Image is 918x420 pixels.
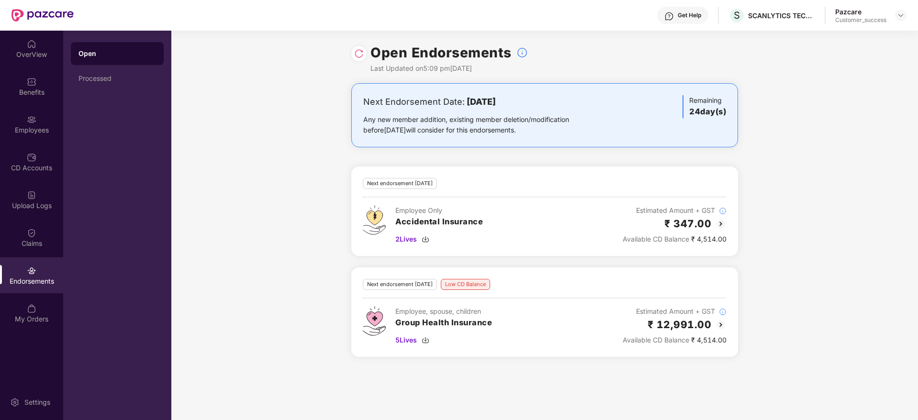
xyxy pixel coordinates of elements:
[719,207,727,215] img: svg+xml;base64,PHN2ZyBpZD0iSW5mb18tXzMyeDMyIiBkYXRhLW5hbWU9IkluZm8gLSAzMngzMiIgeG1sbnM9Imh0dHA6Ly...
[27,115,36,124] img: svg+xml;base64,PHN2ZyBpZD0iRW1wbG95ZWVzIiB4bWxucz0iaHR0cDovL3d3dy53My5vcmcvMjAwMC9zdmciIHdpZHRoPS...
[422,235,429,243] img: svg+xml;base64,PHN2ZyBpZD0iRG93bmxvYWQtMzJ4MzIiIHhtbG5zPSJodHRwOi8vd3d3LnczLm9yZy8yMDAwL3N2ZyIgd2...
[623,335,727,345] div: ₹ 4,514.00
[27,304,36,313] img: svg+xml;base64,PHN2ZyBpZD0iTXlfT3JkZXJzIiBkYXRhLW5hbWU9Ik15IE9yZGVycyIgeG1sbnM9Imh0dHA6Ly93d3cudz...
[664,11,674,21] img: svg+xml;base64,PHN2ZyBpZD0iSGVscC0zMngzMiIgeG1sbnM9Imh0dHA6Ly93d3cudzMub3JnLzIwMDAvc3ZnIiB3aWR0aD...
[395,317,492,329] h3: Group Health Insurance
[664,216,711,232] h2: ₹ 347.00
[10,398,20,407] img: svg+xml;base64,PHN2ZyBpZD0iU2V0dGluZy0yMHgyMCIgeG1sbnM9Imh0dHA6Ly93d3cudzMub3JnLzIwMDAvc3ZnIiB3aW...
[363,95,599,109] div: Next Endorsement Date:
[648,317,712,332] h2: ₹ 12,991.00
[363,178,437,189] div: Next endorsement [DATE]
[623,235,689,243] span: Available CD Balance
[27,228,36,238] img: svg+xml;base64,PHN2ZyBpZD0iQ2xhaW0iIHhtbG5zPSJodHRwOi8vd3d3LnczLm9yZy8yMDAwL3N2ZyIgd2lkdGg9IjIwIi...
[835,16,886,24] div: Customer_success
[678,11,701,19] div: Get Help
[689,106,726,118] h3: 24 day(s)
[354,49,364,58] img: svg+xml;base64,PHN2ZyBpZD0iUmVsb2FkLTMyeDMyIiB4bWxucz0iaHR0cDovL3d3dy53My5vcmcvMjAwMC9zdmciIHdpZH...
[395,205,483,216] div: Employee Only
[734,10,740,21] span: S
[395,234,417,244] span: 2 Lives
[516,47,528,58] img: svg+xml;base64,PHN2ZyBpZD0iSW5mb18tXzMyeDMyIiBkYXRhLW5hbWU9IkluZm8gLSAzMngzMiIgeG1sbnM9Imh0dHA6Ly...
[27,190,36,200] img: svg+xml;base64,PHN2ZyBpZD0iVXBsb2FkX0xvZ3MiIGRhdGEtbmFtZT0iVXBsb2FkIExvZ3MiIHhtbG5zPSJodHRwOi8vd3...
[719,308,727,316] img: svg+xml;base64,PHN2ZyBpZD0iSW5mb18tXzMyeDMyIiBkYXRhLW5hbWU9IkluZm8gLSAzMngzMiIgeG1sbnM9Imh0dHA6Ly...
[683,95,726,118] div: Remaining
[467,97,496,107] b: [DATE]
[715,218,727,230] img: svg+xml;base64,PHN2ZyBpZD0iQmFjay0yMHgyMCIgeG1sbnM9Imh0dHA6Ly93d3cudzMub3JnLzIwMDAvc3ZnIiB3aWR0aD...
[27,77,36,87] img: svg+xml;base64,PHN2ZyBpZD0iQmVuZWZpdHMiIHhtbG5zPSJodHRwOi8vd3d3LnczLm9yZy8yMDAwL3N2ZyIgd2lkdGg9Ij...
[835,7,886,16] div: Pazcare
[363,306,386,336] img: svg+xml;base64,PHN2ZyB4bWxucz0iaHR0cDovL3d3dy53My5vcmcvMjAwMC9zdmciIHdpZHRoPSI0Ny43MTQiIGhlaWdodD...
[715,319,727,331] img: svg+xml;base64,PHN2ZyBpZD0iQmFjay0yMHgyMCIgeG1sbnM9Imh0dHA6Ly93d3cudzMub3JnLzIwMDAvc3ZnIiB3aWR0aD...
[395,216,483,228] h3: Accidental Insurance
[27,39,36,49] img: svg+xml;base64,PHN2ZyBpZD0iSG9tZSIgeG1sbnM9Imh0dHA6Ly93d3cudzMub3JnLzIwMDAvc3ZnIiB3aWR0aD0iMjAiIG...
[623,205,727,216] div: Estimated Amount + GST
[78,75,156,82] div: Processed
[370,63,528,74] div: Last Updated on 5:09 pm[DATE]
[897,11,905,19] img: svg+xml;base64,PHN2ZyBpZD0iRHJvcGRvd24tMzJ4MzIiIHhtbG5zPSJodHRwOi8vd3d3LnczLm9yZy8yMDAwL3N2ZyIgd2...
[623,336,689,344] span: Available CD Balance
[78,49,156,58] div: Open
[395,335,417,345] span: 5 Lives
[27,266,36,276] img: svg+xml;base64,PHN2ZyBpZD0iRW5kb3JzZW1lbnRzIiB4bWxucz0iaHR0cDovL3d3dy53My5vcmcvMjAwMC9zdmciIHdpZH...
[22,398,53,407] div: Settings
[363,205,386,235] img: svg+xml;base64,PHN2ZyB4bWxucz0iaHR0cDovL3d3dy53My5vcmcvMjAwMC9zdmciIHdpZHRoPSI0OS4zMjEiIGhlaWdodD...
[395,306,492,317] div: Employee, spouse, children
[748,11,815,20] div: SCANLYTICS TECHNOLOGY PRIVATE LIMITED
[363,114,599,135] div: Any new member addition, existing member deletion/modification before [DATE] will consider for th...
[370,42,512,63] h1: Open Endorsements
[422,336,429,344] img: svg+xml;base64,PHN2ZyBpZD0iRG93bmxvYWQtMzJ4MzIiIHhtbG5zPSJodHRwOi8vd3d3LnczLm9yZy8yMDAwL3N2ZyIgd2...
[441,279,490,290] div: Low CD Balance
[623,306,727,317] div: Estimated Amount + GST
[27,153,36,162] img: svg+xml;base64,PHN2ZyBpZD0iQ0RfQWNjb3VudHMiIGRhdGEtbmFtZT0iQ0QgQWNjb3VudHMiIHhtbG5zPSJodHRwOi8vd3...
[363,279,437,290] div: Next endorsement [DATE]
[11,9,74,22] img: New Pazcare Logo
[623,234,727,244] div: ₹ 4,514.00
